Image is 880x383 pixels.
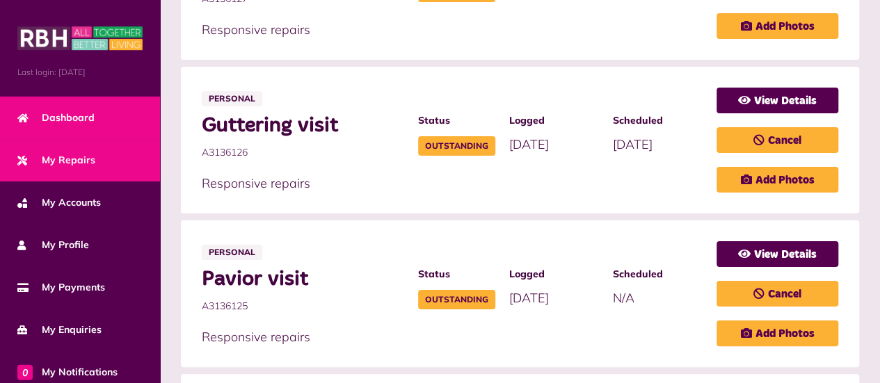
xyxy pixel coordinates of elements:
a: Add Photos [717,320,838,346]
a: View Details [717,88,838,113]
span: Personal [202,245,262,260]
p: Responsive repairs [202,20,703,39]
span: A3136126 [202,145,404,160]
span: Outstanding [418,136,495,156]
span: A3136125 [202,299,404,313]
span: Scheduled [613,113,703,128]
span: Outstanding [418,290,495,309]
span: My Enquiries [17,323,102,337]
span: Personal [202,91,262,106]
span: [DATE] [613,136,653,152]
span: My Notifications [17,365,118,380]
a: Cancel [717,127,838,153]
span: Dashboard [17,111,95,125]
span: Scheduled [613,267,703,282]
span: Last login: [DATE] [17,66,143,79]
span: My Repairs [17,153,95,168]
span: My Accounts [17,195,101,210]
span: My Profile [17,238,89,252]
span: Logged [509,267,599,282]
span: Pavior visit [202,267,404,292]
a: Add Photos [717,167,838,193]
a: Cancel [717,281,838,307]
span: Logged [509,113,599,128]
span: N/A [613,290,634,306]
span: 0 [17,364,33,380]
span: Status [418,267,495,282]
a: View Details [717,241,838,267]
span: [DATE] [509,136,549,152]
span: My Payments [17,280,105,295]
img: MyRBH [17,24,143,52]
p: Responsive repairs [202,174,703,193]
span: Status [418,113,495,128]
a: Add Photos [717,13,838,39]
p: Responsive repairs [202,327,703,346]
span: [DATE] [509,290,549,306]
span: Guttering visit [202,113,404,138]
